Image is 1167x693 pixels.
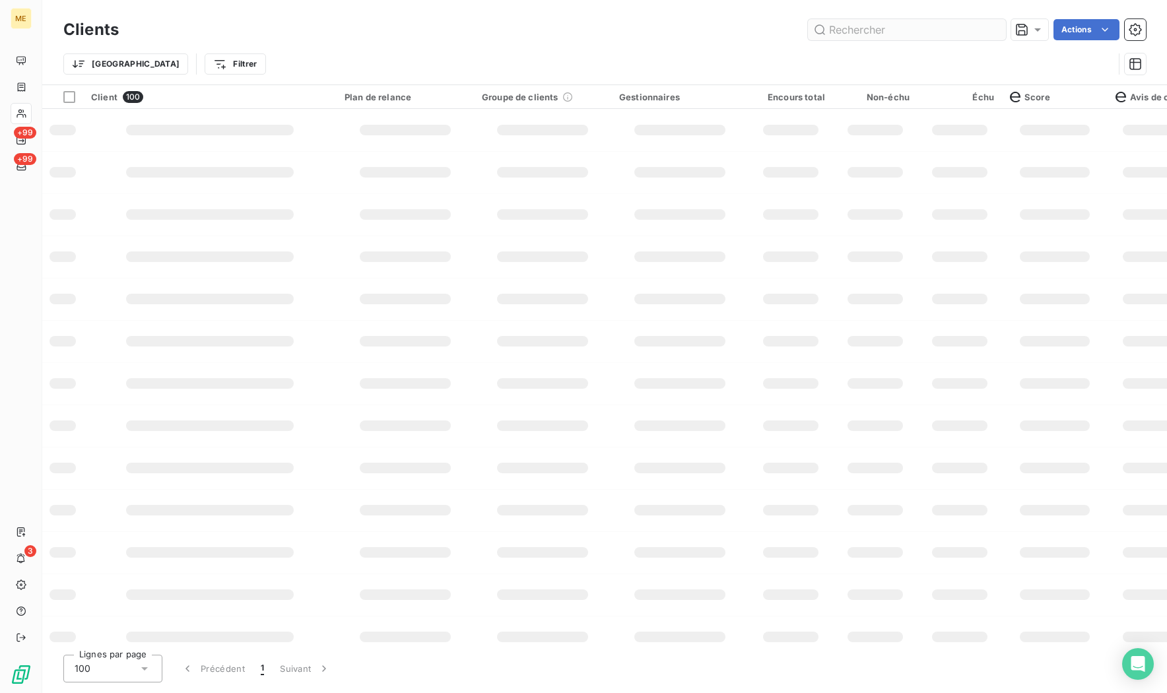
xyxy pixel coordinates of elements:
div: Open Intercom Messenger [1122,648,1154,680]
button: Actions [1053,19,1119,40]
button: Filtrer [205,53,265,75]
div: Gestionnaires [619,92,741,102]
span: 100 [75,662,90,675]
a: +99 [11,156,31,177]
img: Logo LeanPay [11,664,32,685]
div: Encours total [756,92,825,102]
div: Non-échu [841,92,910,102]
span: Groupe de clients [482,92,558,102]
h3: Clients [63,18,119,42]
span: Client [91,92,117,102]
button: 1 [253,655,272,682]
input: Rechercher [808,19,1006,40]
div: ME [11,8,32,29]
div: Échu [925,92,994,102]
span: 3 [24,545,36,557]
span: 100 [123,91,143,103]
div: Plan de relance [345,92,466,102]
span: 1 [261,662,264,675]
span: +99 [14,153,36,165]
a: +99 [11,129,31,150]
button: [GEOGRAPHIC_DATA] [63,53,188,75]
button: Précédent [173,655,253,682]
span: Score [1010,92,1050,102]
span: +99 [14,127,36,139]
button: Suivant [272,655,339,682]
